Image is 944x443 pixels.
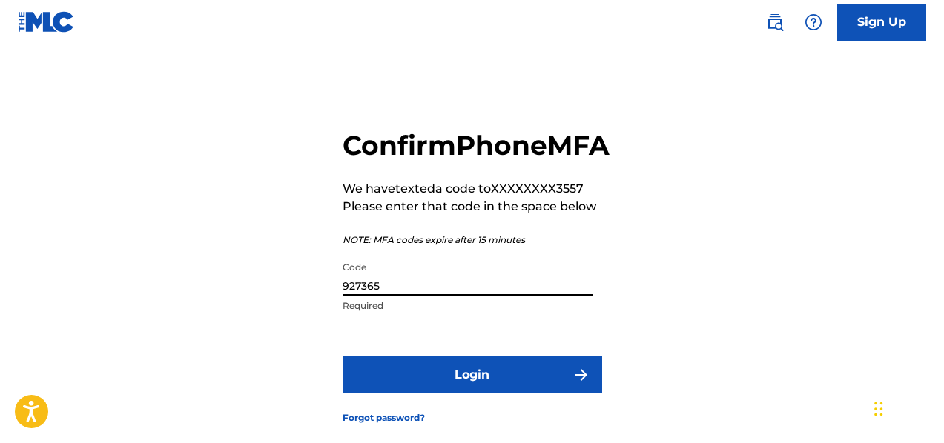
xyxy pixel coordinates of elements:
a: Public Search [760,7,790,37]
a: Forgot password? [343,411,425,424]
img: MLC Logo [18,11,75,33]
img: search [766,13,784,31]
p: Please enter that code in the space below [343,198,610,216]
div: Widget de chat [870,372,944,443]
h2: Confirm Phone MFA [343,129,610,162]
img: f7272a7cc735f4ea7f67.svg [572,366,590,384]
iframe: Chat Widget [870,372,944,443]
p: Required [343,299,593,313]
p: We have texted a code to XXXXXXXX3557 [343,180,610,198]
button: Login [343,356,602,393]
div: Arrastar [874,387,883,431]
a: Sign Up [837,4,926,41]
div: Help [799,7,828,37]
img: help [805,13,822,31]
p: NOTE: MFA codes expire after 15 minutes [343,233,610,247]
